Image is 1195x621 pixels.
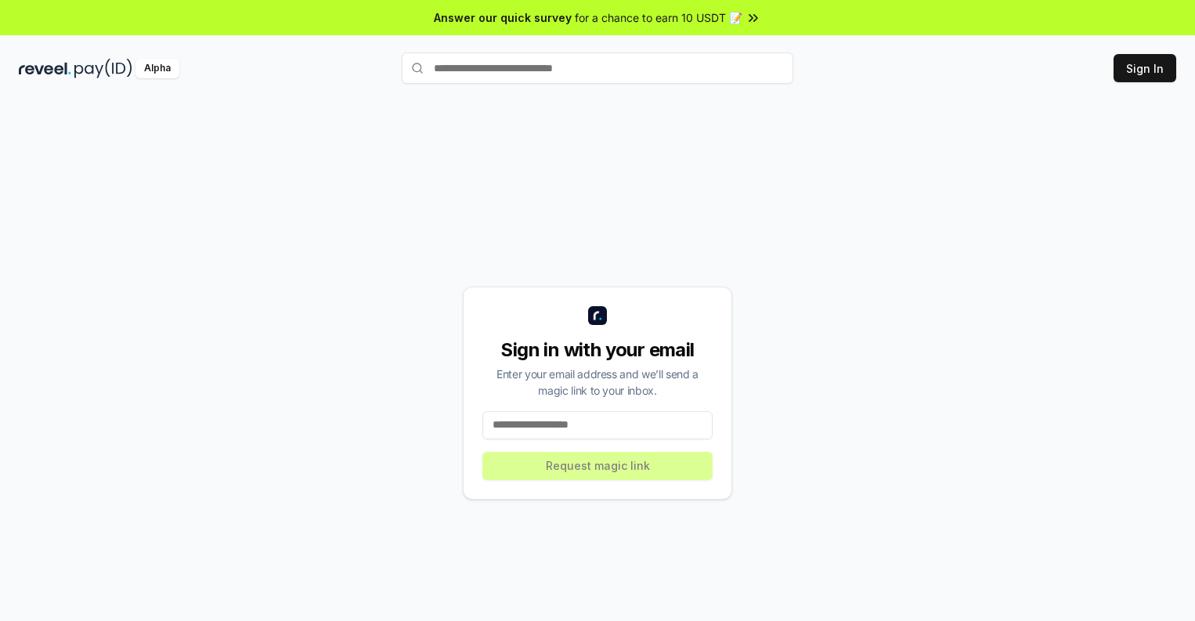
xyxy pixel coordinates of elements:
[434,9,572,26] span: Answer our quick survey
[482,366,713,399] div: Enter your email address and we’ll send a magic link to your inbox.
[575,9,742,26] span: for a chance to earn 10 USDT 📝
[19,59,71,78] img: reveel_dark
[588,306,607,325] img: logo_small
[135,59,179,78] div: Alpha
[74,59,132,78] img: pay_id
[482,338,713,363] div: Sign in with your email
[1114,54,1176,82] button: Sign In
